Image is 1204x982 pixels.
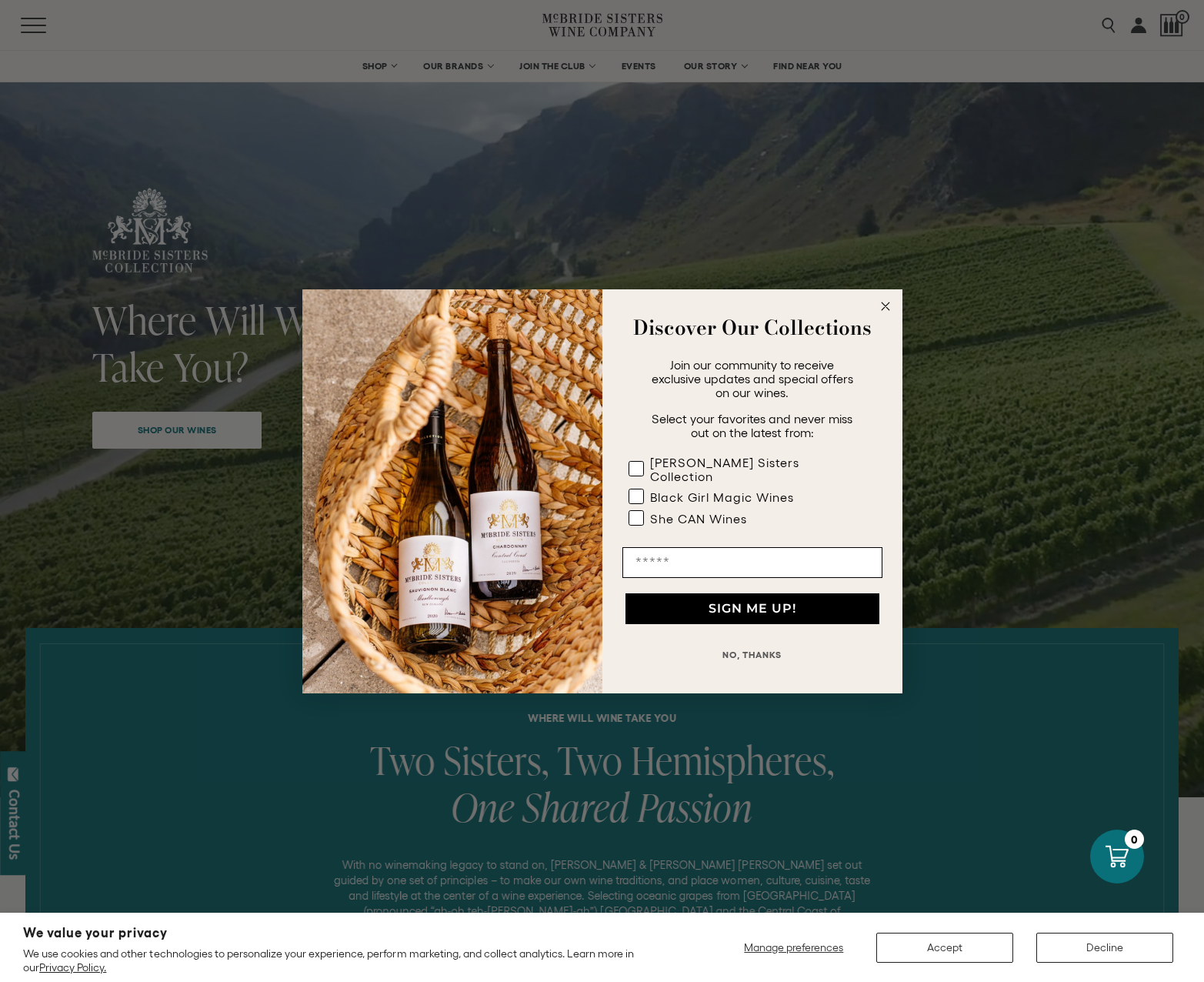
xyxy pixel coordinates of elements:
div: 0 [1125,830,1144,849]
strong: Discover Our Collections [633,312,872,342]
button: NO, THANKS [622,640,882,670]
button: Accept [876,933,1013,963]
span: Select your favorites and never miss out on the latest from: [652,412,852,439]
span: Join our community to receive exclusive updates and special offers on our wines. [652,358,853,399]
div: She CAN Wines [650,512,747,526]
h2: We value your privacy [23,927,677,940]
a: Privacy Policy. [39,961,106,974]
div: Black Girl Magic Wines [650,490,794,504]
button: SIGN ME UP! [625,593,879,624]
img: 42653730-7e35-4af7-a99d-12bf478283cf.jpeg [302,289,602,693]
span: Manage preferences [744,941,843,954]
p: We use cookies and other technologies to personalize your experience, perform marketing, and coll... [23,947,677,974]
button: Manage preferences [735,933,853,963]
div: [PERSON_NAME] Sisters Collection [650,456,852,483]
button: Close dialog [876,297,895,316]
input: Email [622,547,882,578]
button: Decline [1036,933,1173,963]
